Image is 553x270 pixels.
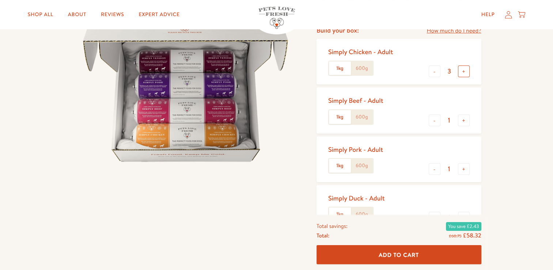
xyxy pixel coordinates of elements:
[429,163,440,175] button: -
[329,110,351,124] label: 1kg
[133,7,185,22] a: Expert Advice
[429,115,440,126] button: -
[328,96,383,105] div: Simply Beef - Adult
[351,159,373,173] label: 600g
[329,159,351,173] label: 1kg
[429,65,440,77] button: -
[317,245,481,265] button: Add To Cart
[329,61,351,75] label: 1kg
[22,7,59,22] a: Shop All
[95,7,130,22] a: Reviews
[317,221,348,230] span: Total savings:
[458,212,470,224] button: +
[62,7,92,22] a: About
[446,222,481,230] span: You save £2.43
[476,7,501,22] a: Help
[458,115,470,126] button: +
[458,163,470,175] button: +
[328,145,383,154] div: Simply Pork - Adult
[429,212,440,224] button: -
[351,110,373,124] label: 600g
[351,207,373,221] label: 600g
[328,48,393,56] div: Simply Chicken - Adult
[449,233,461,239] s: £60.75
[317,26,359,34] h4: Build your box:
[328,194,385,202] div: Simply Duck - Adult
[317,230,329,240] span: Total:
[463,231,481,239] span: £58.32
[458,65,470,77] button: +
[379,251,419,258] span: Add To Cart
[351,61,373,75] label: 600g
[329,207,351,221] label: 1kg
[427,26,481,36] a: How much do I need?
[258,7,295,29] img: Pets Love Fresh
